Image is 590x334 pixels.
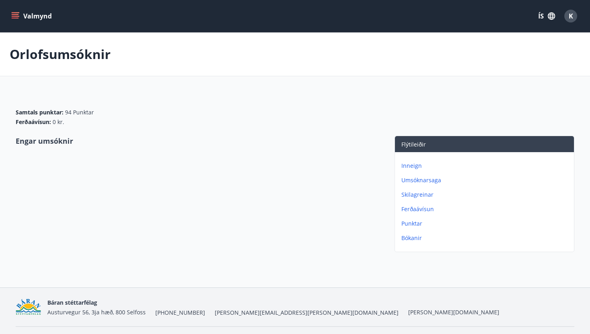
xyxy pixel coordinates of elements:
[401,141,426,148] span: Flýtileiðir
[215,309,399,317] span: [PERSON_NAME][EMAIL_ADDRESS][PERSON_NAME][DOMAIN_NAME]
[16,118,51,126] span: Ferðaávísun :
[401,176,571,184] p: Umsóknarsaga
[47,299,97,306] span: Báran stéttarfélag
[16,108,63,116] span: Samtals punktar :
[408,308,499,316] a: [PERSON_NAME][DOMAIN_NAME]
[16,136,73,146] span: Engar umsóknir
[401,205,571,213] p: Ferðaávísun
[401,220,571,228] p: Punktar
[65,108,94,116] span: 94 Punktar
[561,6,580,26] button: K
[10,9,55,23] button: menu
[155,309,205,317] span: [PHONE_NUMBER]
[10,45,111,63] p: Orlofsumsóknir
[401,162,571,170] p: Inneign
[569,12,573,20] span: K
[534,9,559,23] button: ÍS
[53,118,64,126] span: 0 kr.
[16,299,41,316] img: Bz2lGXKH3FXEIQKvoQ8VL0Fr0uCiWgfgA3I6fSs8.png
[401,234,571,242] p: Bókanir
[401,191,571,199] p: Skilagreinar
[47,308,146,316] span: Austurvegur 56, 3ja hæð, 800 Selfoss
